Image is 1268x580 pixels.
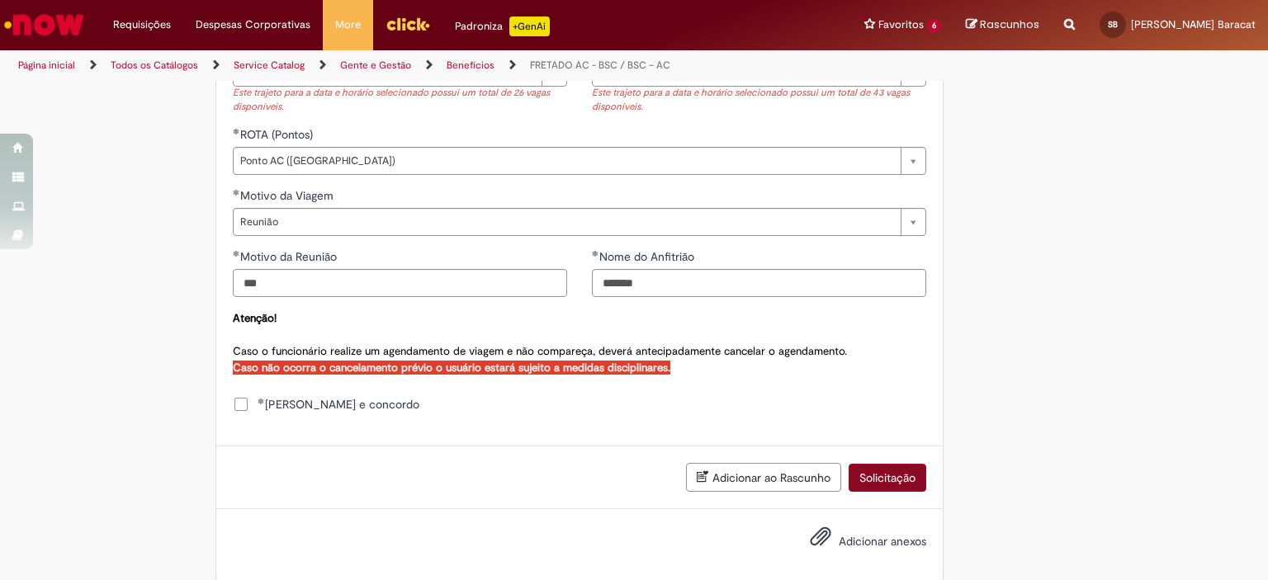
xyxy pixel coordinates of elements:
[1108,19,1118,30] span: SB
[599,249,698,264] span: Nome do Anfitrião
[592,250,599,257] span: Obrigatório Preenchido
[839,535,926,549] span: Adicionar anexos
[509,17,550,36] p: +GenAi
[233,128,240,134] span: Obrigatório Preenchido
[592,87,926,114] div: Este trajeto para a data e horário selecionado possui um total de 43 vagas disponíveis.
[233,361,670,375] strong: Caso não ocorra o cancelamento prévio o usuário estará sujeito a medidas disciplinares.
[806,521,835,559] button: Adicionar anexos
[335,17,361,33] span: More
[686,463,841,492] button: Adicionar ao Rascunho
[233,311,277,325] strong: Atenção!
[258,396,419,413] span: [PERSON_NAME] e concordo
[592,269,926,297] input: Nome do Anfitrião
[233,189,240,196] span: Obrigatório Preenchido
[233,311,847,375] span: Caso o funcionário realize um agendamento de viagem e não compareça, deverá antecipadamente cance...
[233,269,567,297] input: Motivo da Reunião
[234,59,305,72] a: Service Catalog
[447,59,494,72] a: Benefícios
[240,188,337,203] span: Motivo da Viagem
[1131,17,1256,31] span: [PERSON_NAME] Baracat
[196,17,310,33] span: Despesas Corporativas
[849,464,926,492] button: Solicitação
[240,249,340,264] span: Motivo da Reunião
[455,17,550,36] div: Padroniza
[113,17,171,33] span: Requisições
[111,59,198,72] a: Todos os Catálogos
[233,250,240,257] span: Obrigatório Preenchido
[2,8,87,41] img: ServiceNow
[966,17,1039,33] a: Rascunhos
[18,59,75,72] a: Página inicial
[12,50,833,81] ul: Trilhas de página
[258,398,265,404] span: Obrigatório Preenchido
[233,87,567,114] div: Este trajeto para a data e horário selecionado possui um total de 26 vagas disponíveis.
[340,59,411,72] a: Gente e Gestão
[386,12,430,36] img: click_logo_yellow_360x200.png
[927,19,941,33] span: 6
[240,127,316,142] span: ROTA (Pontos)
[878,17,924,33] span: Favoritos
[240,148,892,174] span: Ponto AC ([GEOGRAPHIC_DATA])
[530,59,670,72] a: FRETADO AC - BSC / BSC – AC
[980,17,1039,32] span: Rascunhos
[240,209,892,235] span: Reunião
